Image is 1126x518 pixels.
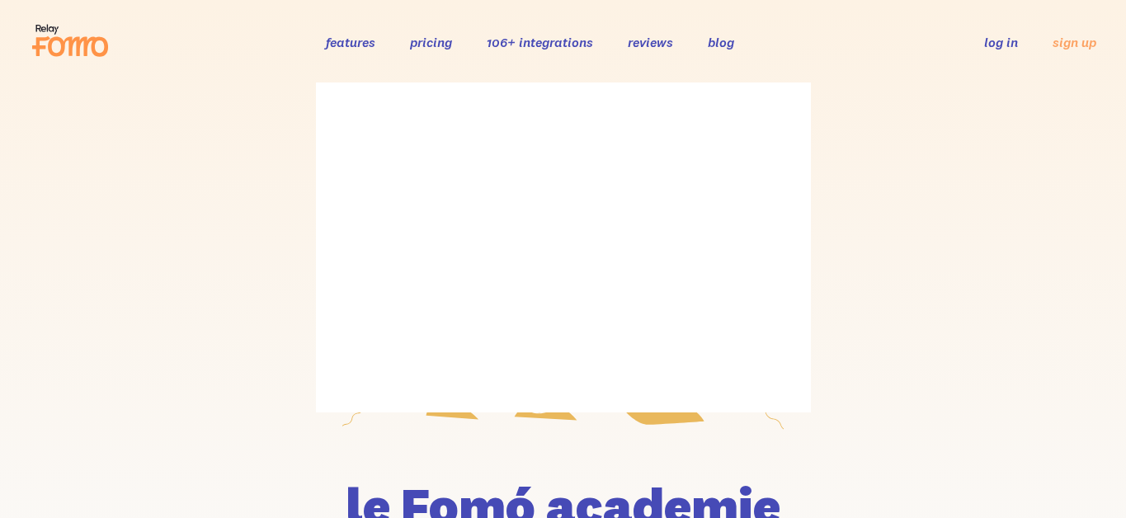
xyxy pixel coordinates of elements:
a: 106+ integrations [487,34,593,50]
a: log in [984,34,1018,50]
a: blog [708,34,734,50]
a: pricing [410,34,452,50]
img: class_of_fomo-732c453f0fcc13f8a49c40101ce27bc7ba74c32f27da59a7234afbb53fc7e1ad.svg [309,144,817,460]
a: reviews [628,34,673,50]
img: blank image [316,82,811,412]
a: sign up [1053,34,1096,51]
a: features [326,34,375,50]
